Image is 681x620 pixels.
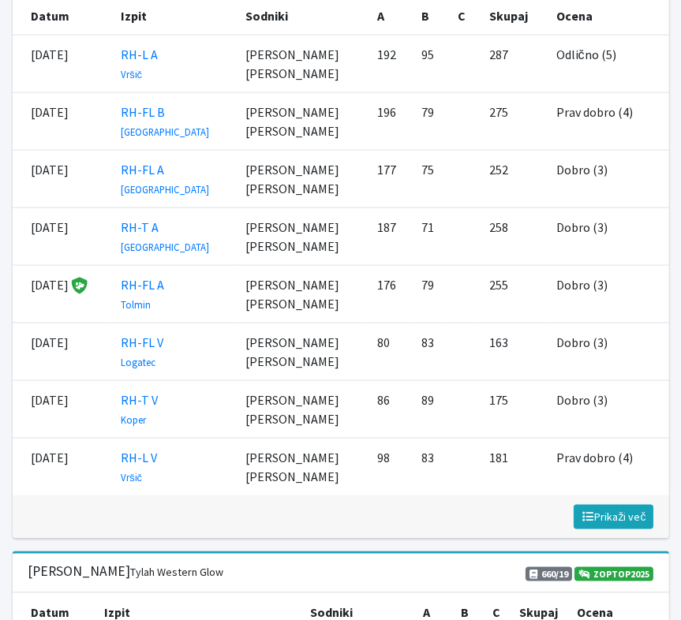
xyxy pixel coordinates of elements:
[480,151,547,208] td: 252
[236,151,367,208] td: [PERSON_NAME] [PERSON_NAME]
[581,510,646,524] span: Prikaži več
[121,125,209,138] small: [GEOGRAPHIC_DATA]
[121,450,157,484] a: RH-L V Vršič
[412,93,449,151] td: 79
[547,266,669,323] td: Dobro (3)
[368,439,412,496] td: 98
[13,266,112,323] td: [DATE]
[121,162,209,196] a: RH-FL A [GEOGRAPHIC_DATA]
[480,323,547,381] td: 163
[121,183,209,196] small: [GEOGRAPHIC_DATA]
[480,266,547,323] td: 255
[121,68,142,80] small: Vršič
[480,35,547,93] td: 287
[28,563,224,580] h3: [PERSON_NAME]
[412,151,449,208] td: 75
[480,208,547,266] td: 258
[13,93,112,151] td: [DATE]
[121,298,151,311] small: Tolmin
[236,439,367,496] td: [PERSON_NAME] [PERSON_NAME]
[412,208,449,266] td: 71
[236,381,367,439] td: [PERSON_NAME] [PERSON_NAME]
[526,567,572,581] span: 660/19
[121,334,163,369] a: RH-FL V Logatec
[69,278,88,293] span: Značko je podelil sodnik Mateja Nolimal.
[368,93,412,151] td: 196
[236,93,367,151] td: [PERSON_NAME] [PERSON_NAME]
[412,323,449,381] td: 83
[412,439,449,496] td: 83
[480,439,547,496] td: 181
[131,565,224,579] small: Tylah Western Glow
[121,356,155,368] small: Logatec
[121,392,158,427] a: RH-T V Koper
[13,151,112,208] td: [DATE]
[236,208,367,266] td: [PERSON_NAME] [PERSON_NAME]
[121,47,158,81] a: RH-L A Vršič
[412,35,449,93] td: 95
[121,241,209,253] small: [GEOGRAPHIC_DATA]
[121,471,142,484] small: Vršič
[368,208,412,266] td: 187
[121,413,146,426] small: Koper
[547,35,669,93] td: Odlično (5)
[121,277,164,312] a: RH-FL A Tolmin
[368,151,412,208] td: 177
[368,323,412,381] td: 80
[13,35,112,93] td: [DATE]
[574,505,653,529] button: Prikaži več
[547,439,669,496] td: Prav dobro (4)
[547,208,669,266] td: Dobro (3)
[412,266,449,323] td: 79
[547,93,669,151] td: Prav dobro (4)
[236,35,367,93] td: [PERSON_NAME] [PERSON_NAME]
[13,381,112,439] td: [DATE]
[13,208,112,266] td: [DATE]
[574,567,653,581] a: ZOPTOP2025
[547,323,669,381] td: Dobro (3)
[480,381,547,439] td: 175
[547,381,669,439] td: Dobro (3)
[368,381,412,439] td: 86
[13,323,112,381] td: [DATE]
[412,381,449,439] td: 89
[368,35,412,93] td: 192
[480,93,547,151] td: 275
[236,323,367,381] td: [PERSON_NAME] [PERSON_NAME]
[13,439,112,496] td: [DATE]
[121,219,209,254] a: RH-T A [GEOGRAPHIC_DATA]
[236,266,367,323] td: [PERSON_NAME] [PERSON_NAME]
[121,104,209,139] a: RH-FL B [GEOGRAPHIC_DATA]
[547,151,669,208] td: Dobro (3)
[368,266,412,323] td: 176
